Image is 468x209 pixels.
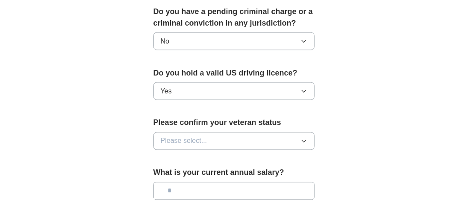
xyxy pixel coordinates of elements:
[161,36,169,46] span: No
[153,132,315,150] button: Please select...
[153,167,315,179] label: What is your current annual salary?
[153,6,315,29] label: Do you have a pending criminal charge or a criminal conviction in any jurisdiction?
[161,136,207,146] span: Please select...
[153,82,315,100] button: Yes
[161,86,172,96] span: Yes
[153,117,315,129] label: Please confirm your veteran status
[153,67,315,79] label: Do you hold a valid US driving licence?
[153,32,315,50] button: No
